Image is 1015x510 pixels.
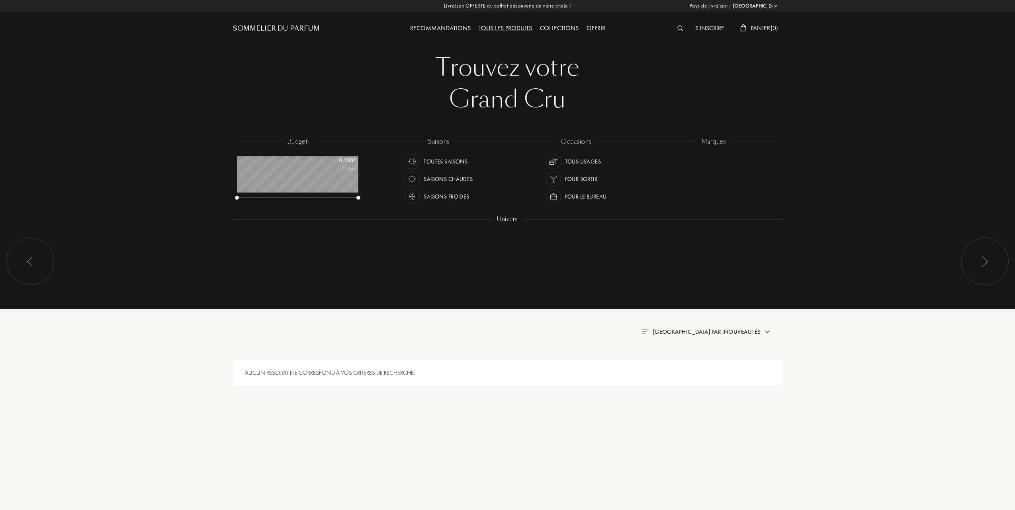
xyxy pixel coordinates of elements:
[982,256,988,267] img: arr_left.svg
[740,24,747,31] img: cart_white.svg
[641,329,648,334] img: filter_by.png
[565,171,598,187] div: Pour sortir
[475,23,536,34] div: Tous les produits
[691,23,728,34] div: S'inscrire
[407,191,418,202] img: usage_season_cold_white.svg
[772,3,778,9] img: arrow_w.png
[491,215,523,224] div: Univers
[317,165,356,173] div: /50mL
[407,156,418,167] img: usage_season_average_white.svg
[406,23,475,34] div: Recommandations
[407,173,418,185] img: usage_season_hot_white.svg
[424,154,467,169] div: Toutes saisons
[548,173,559,185] img: usage_occasion_party_white.svg
[696,137,731,146] div: marques
[406,24,475,32] a: Recommandations
[239,52,776,84] div: Trouvez votre
[565,189,607,204] div: Pour le bureau
[536,23,583,34] div: Collections
[536,24,583,32] a: Collections
[583,23,609,34] div: Offrir
[677,25,683,31] img: search_icn_white.svg
[565,154,601,169] div: Tous usages
[690,2,731,10] span: Pays de livraison :
[317,156,356,165] div: 0 - 200 €
[691,24,728,32] a: S'inscrire
[764,329,771,335] img: arrow.png
[27,256,33,267] img: arr_left.svg
[424,189,469,204] div: Saisons froides
[239,84,776,115] div: Grand Cru
[653,328,761,336] span: [GEOGRAPHIC_DATA] par : Nouveautés
[548,156,559,167] img: usage_occasion_all_white.svg
[233,360,782,385] div: Aucun résultat ne correspond à vos critères de recherche.
[548,191,559,202] img: usage_occasion_work_white.svg
[424,171,473,187] div: Saisons chaudes
[233,24,320,33] a: Sommelier du Parfum
[282,137,314,146] div: budget
[583,24,609,32] a: Offrir
[555,137,597,146] div: occasions
[422,137,455,146] div: saisons
[475,24,536,32] a: Tous les produits
[751,24,778,32] span: Panier ( 0 )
